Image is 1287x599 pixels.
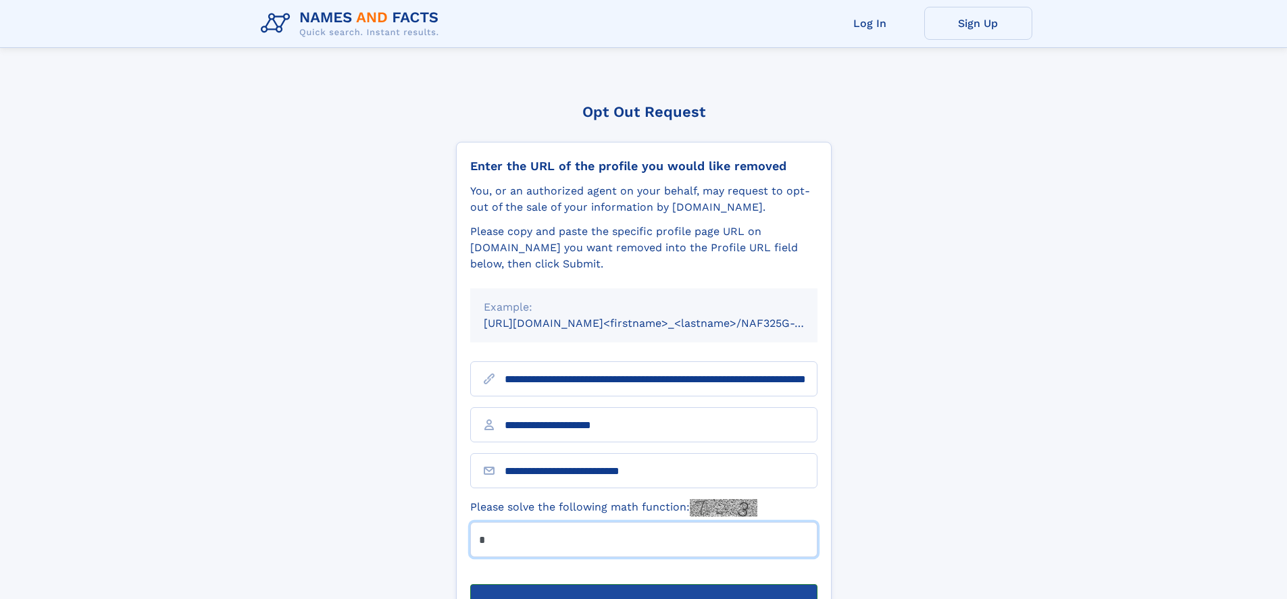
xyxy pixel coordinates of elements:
div: Please copy and paste the specific profile page URL on [DOMAIN_NAME] you want removed into the Pr... [470,224,817,272]
div: You, or an authorized agent on your behalf, may request to opt-out of the sale of your informatio... [470,183,817,215]
a: Sign Up [924,7,1032,40]
small: [URL][DOMAIN_NAME]<firstname>_<lastname>/NAF325G-xxxxxxxx [484,317,843,330]
a: Log In [816,7,924,40]
div: Example: [484,299,804,315]
label: Please solve the following math function: [470,499,757,517]
div: Opt Out Request [456,103,832,120]
img: Logo Names and Facts [255,5,450,42]
div: Enter the URL of the profile you would like removed [470,159,817,174]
